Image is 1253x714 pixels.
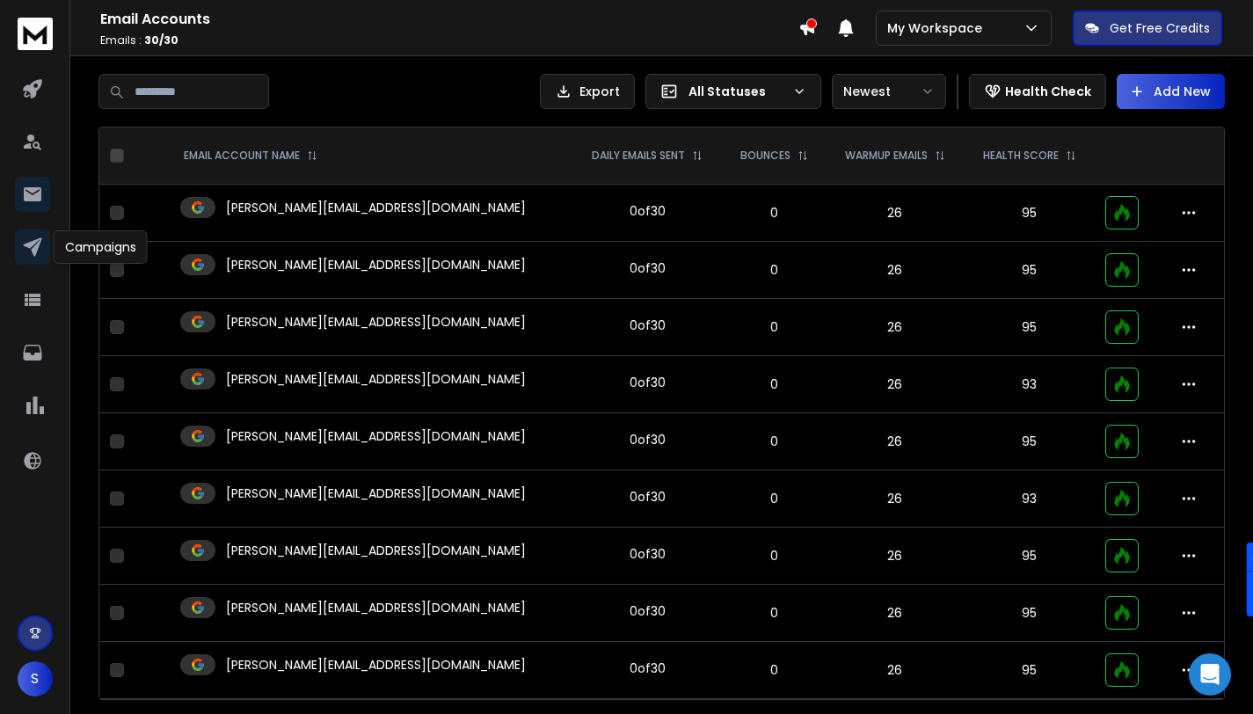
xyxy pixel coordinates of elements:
[887,19,989,37] p: My Workspace
[969,74,1106,109] button: Health Check
[226,427,526,445] p: [PERSON_NAME][EMAIL_ADDRESS][DOMAIN_NAME]
[965,642,1096,699] td: 95
[965,299,1096,356] td: 95
[630,431,666,448] div: 0 of 30
[845,149,928,163] p: WARMUP EMAILS
[965,185,1096,242] td: 95
[226,313,526,331] p: [PERSON_NAME][EMAIL_ADDRESS][DOMAIN_NAME]
[630,374,666,391] div: 0 of 30
[983,149,1059,163] p: HEALTH SCORE
[826,242,964,299] td: 26
[18,18,53,50] img: logo
[1117,74,1225,109] button: Add New
[965,470,1096,528] td: 93
[740,149,790,163] p: BOUNCES
[226,542,526,559] p: [PERSON_NAME][EMAIL_ADDRESS][DOMAIN_NAME]
[1005,83,1091,100] p: Health Check
[226,256,526,273] p: [PERSON_NAME][EMAIL_ADDRESS][DOMAIN_NAME]
[630,602,666,620] div: 0 of 30
[144,33,178,47] span: 30 / 30
[826,528,964,585] td: 26
[1073,11,1222,46] button: Get Free Credits
[226,656,526,674] p: [PERSON_NAME][EMAIL_ADDRESS][DOMAIN_NAME]
[630,259,666,277] div: 0 of 30
[832,74,946,109] button: Newest
[18,661,53,696] button: S
[733,261,816,279] p: 0
[826,356,964,413] td: 26
[733,547,816,565] p: 0
[226,199,526,216] p: [PERSON_NAME][EMAIL_ADDRESS][DOMAIN_NAME]
[540,74,635,109] button: Export
[965,528,1096,585] td: 95
[733,433,816,450] p: 0
[630,545,666,563] div: 0 of 30
[733,604,816,622] p: 0
[826,470,964,528] td: 26
[688,83,785,100] p: All Statuses
[630,202,666,220] div: 0 of 30
[965,585,1096,642] td: 95
[226,599,526,616] p: [PERSON_NAME][EMAIL_ADDRESS][DOMAIN_NAME]
[965,356,1096,413] td: 93
[100,33,798,47] p: Emails :
[630,317,666,334] div: 0 of 30
[965,242,1096,299] td: 95
[1189,653,1231,696] div: Open Intercom Messenger
[826,299,964,356] td: 26
[733,661,816,679] p: 0
[226,370,526,388] p: [PERSON_NAME][EMAIL_ADDRESS][DOMAIN_NAME]
[733,490,816,507] p: 0
[733,375,816,393] p: 0
[184,149,317,163] div: EMAIL ACCOUNT NAME
[630,488,666,506] div: 0 of 30
[826,642,964,699] td: 26
[826,585,964,642] td: 26
[592,149,685,163] p: DAILY EMAILS SENT
[630,659,666,677] div: 0 of 30
[965,413,1096,470] td: 95
[733,318,816,336] p: 0
[733,204,816,222] p: 0
[226,484,526,502] p: [PERSON_NAME][EMAIL_ADDRESS][DOMAIN_NAME]
[100,9,798,30] h1: Email Accounts
[1110,19,1210,37] p: Get Free Credits
[54,230,148,264] div: Campaigns
[826,413,964,470] td: 26
[826,185,964,242] td: 26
